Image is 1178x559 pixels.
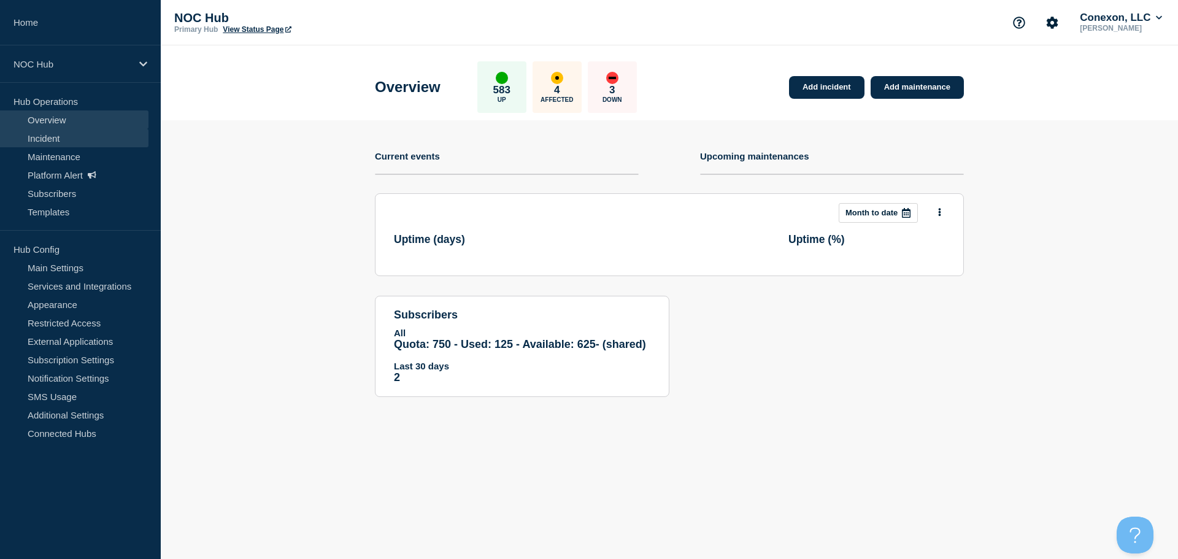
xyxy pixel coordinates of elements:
[375,151,440,161] h4: Current events
[788,233,845,246] h3: Uptime ( % )
[789,76,864,99] a: Add incident
[1039,10,1065,36] button: Account settings
[1077,12,1165,24] button: Conexon, LLC
[174,11,420,25] p: NOC Hub
[394,233,465,246] h3: Uptime ( days )
[493,84,510,96] p: 583
[375,79,441,96] h1: Overview
[394,361,650,371] p: Last 30 days
[1077,24,1165,33] p: [PERSON_NAME]
[554,84,560,96] p: 4
[1117,517,1153,553] iframe: Help Scout Beacon - Open
[394,371,650,384] p: 2
[839,203,918,223] button: Month to date
[606,72,618,84] div: down
[602,96,622,103] p: Down
[845,208,898,217] p: Month to date
[394,338,646,350] span: Quota: 750 - Used: 125 - Available: 625 - (shared)
[1006,10,1032,36] button: Support
[223,25,291,34] a: View Status Page
[496,72,508,84] div: up
[871,76,964,99] a: Add maintenance
[498,96,506,103] p: Up
[700,151,809,161] h4: Upcoming maintenances
[541,96,573,103] p: Affected
[174,25,218,34] p: Primary Hub
[394,328,650,338] p: All
[13,59,131,69] p: NOC Hub
[609,84,615,96] p: 3
[551,72,563,84] div: affected
[394,309,650,322] h4: subscribers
